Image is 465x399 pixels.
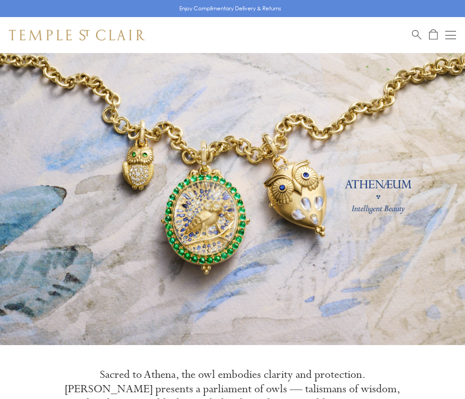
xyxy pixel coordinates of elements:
p: Enjoy Complimentary Delivery & Returns [179,4,281,13]
a: Open Shopping Bag [429,29,438,40]
button: Open navigation [445,30,456,40]
a: Search [412,29,421,40]
img: Temple St. Clair [9,30,145,40]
